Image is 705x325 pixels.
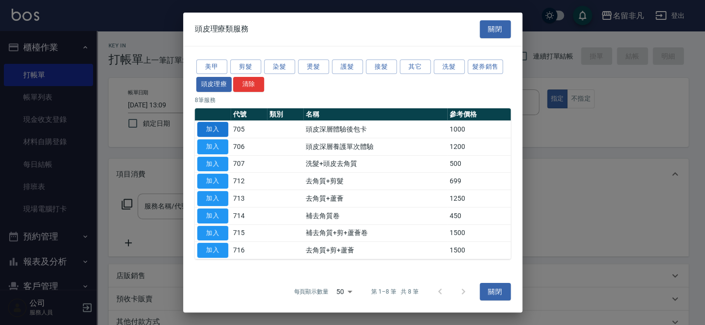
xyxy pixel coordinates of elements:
[267,108,303,121] th: 類別
[196,77,232,92] button: 頭皮理療
[231,155,267,173] td: 707
[230,59,261,74] button: 剪髮
[332,59,363,74] button: 護髮
[447,224,511,242] td: 1500
[231,207,267,224] td: 714
[468,59,503,74] button: 髮券銷售
[231,120,267,138] td: 705
[195,96,511,104] p: 8 筆服務
[447,120,511,138] td: 1000
[434,59,465,74] button: 洗髮
[197,225,228,240] button: 加入
[303,173,447,190] td: 去角質+剪髮
[197,243,228,258] button: 加入
[231,138,267,155] td: 706
[197,122,228,137] button: 加入
[197,174,228,189] button: 加入
[447,155,511,173] td: 500
[303,108,447,121] th: 名稱
[303,120,447,138] td: 頭皮深層體驗後包卡
[303,155,447,173] td: 洗髮+頭皮去角質
[400,59,431,74] button: 其它
[371,287,418,296] p: 第 1–8 筆 共 8 筆
[480,20,511,38] button: 關閉
[447,108,511,121] th: 參考價格
[197,191,228,206] button: 加入
[447,190,511,207] td: 1250
[303,190,447,207] td: 去角質+蘆薈
[196,59,227,74] button: 美甲
[303,138,447,155] td: 頭皮深層養護單次體驗
[197,156,228,171] button: 加入
[233,77,264,92] button: 清除
[298,59,329,74] button: 燙髮
[195,24,249,34] span: 頭皮理療類服務
[303,224,447,242] td: 補去角質+剪+蘆薈卷
[231,224,267,242] td: 715
[303,207,447,224] td: 補去角質卷
[264,59,295,74] button: 染髮
[231,190,267,207] td: 713
[231,108,267,121] th: 代號
[303,242,447,259] td: 去角質+剪+蘆薈
[332,279,356,305] div: 50
[480,283,511,301] button: 關閉
[366,59,397,74] button: 接髮
[231,242,267,259] td: 716
[447,242,511,259] td: 1500
[447,173,511,190] td: 699
[294,287,329,296] p: 每頁顯示數量
[197,208,228,223] button: 加入
[197,139,228,154] button: 加入
[447,207,511,224] td: 450
[231,173,267,190] td: 712
[447,138,511,155] td: 1200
